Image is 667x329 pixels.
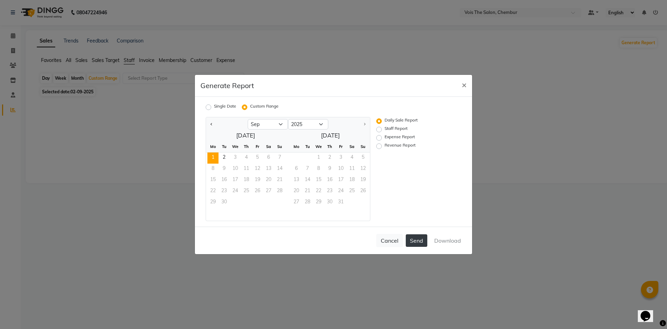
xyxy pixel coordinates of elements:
[219,141,230,152] div: Tu
[385,117,418,125] label: Daily Sale Report
[291,141,302,152] div: Mo
[274,141,285,152] div: Su
[219,152,230,164] span: 2
[346,141,357,152] div: Sa
[313,141,324,152] div: We
[200,80,254,91] h5: Generate Report
[219,152,230,164] div: Tuesday, September 2, 2025
[376,234,403,247] button: Cancel
[207,152,219,164] div: Monday, September 1, 2025
[207,141,219,152] div: Mo
[248,119,288,130] select: Select month
[302,141,313,152] div: Tu
[214,103,236,111] label: Single Date
[230,141,241,152] div: We
[209,119,214,130] button: Previous month
[241,141,252,152] div: Th
[385,134,415,142] label: Expense Report
[250,103,279,111] label: Custom Range
[324,141,335,152] div: Th
[462,79,467,90] span: ×
[456,75,472,94] button: Close
[385,142,415,150] label: Revenue Report
[335,141,346,152] div: Fr
[357,141,369,152] div: Su
[385,125,407,134] label: Staff Report
[252,141,263,152] div: Fr
[406,234,427,247] button: Send
[288,119,328,130] select: Select year
[207,152,219,164] span: 1
[638,301,660,322] iframe: chat widget
[263,141,274,152] div: Sa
